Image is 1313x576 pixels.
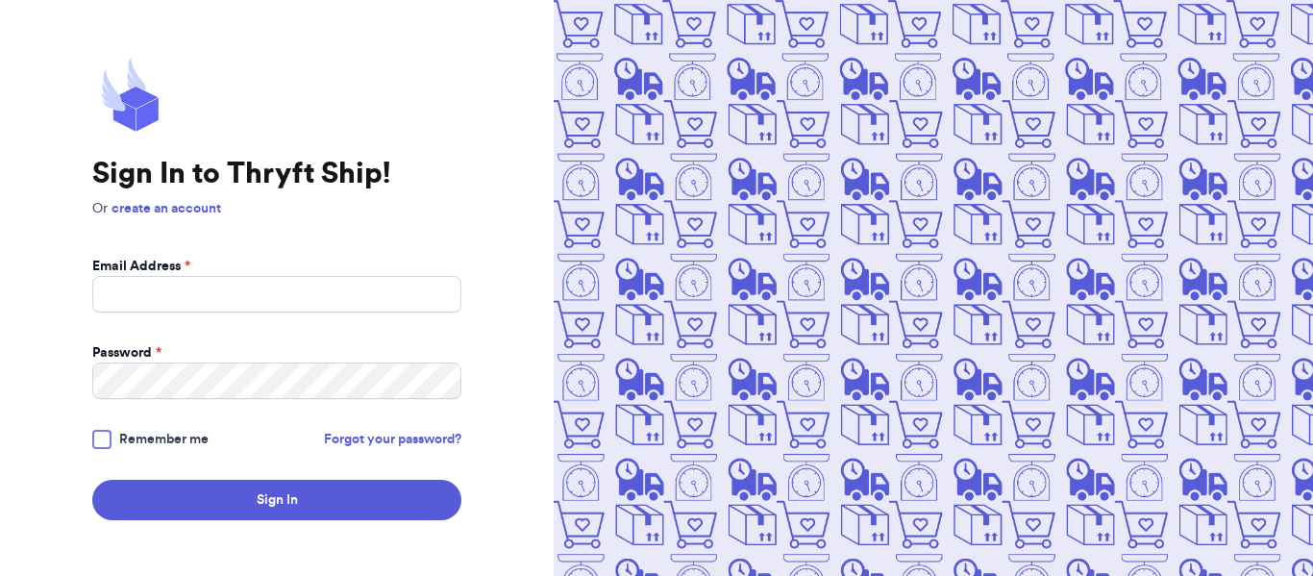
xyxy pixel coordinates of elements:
[119,430,209,449] span: Remember me
[92,343,161,363] label: Password
[324,430,461,449] a: Forgot your password?
[92,157,461,191] h1: Sign In to Thryft Ship!
[92,480,461,520] button: Sign In
[92,199,461,218] p: Or
[92,257,190,276] label: Email Address
[111,202,221,215] a: create an account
